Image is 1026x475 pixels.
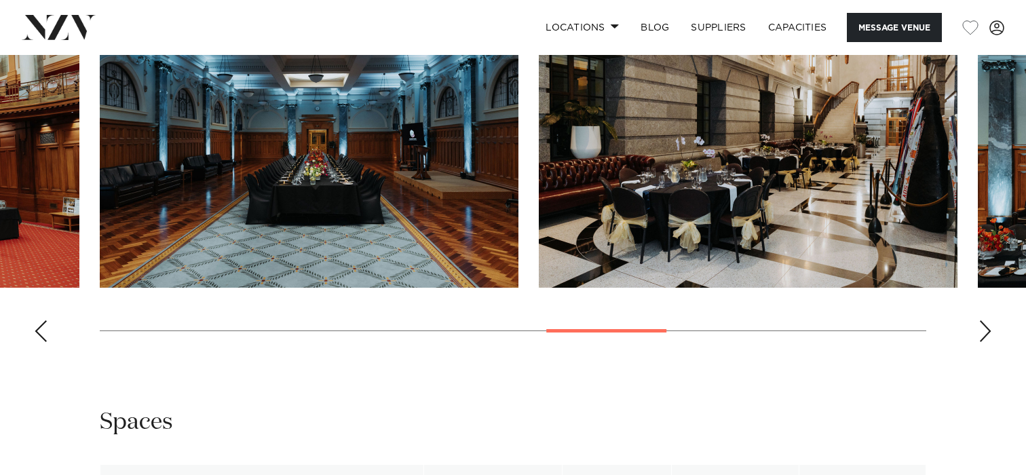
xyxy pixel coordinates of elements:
button: Message Venue [847,13,942,42]
a: Locations [535,13,630,42]
img: nzv-logo.png [22,15,96,39]
a: BLOG [630,13,680,42]
a: SUPPLIERS [680,13,757,42]
a: Capacities [757,13,838,42]
h2: Spaces [100,407,173,438]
